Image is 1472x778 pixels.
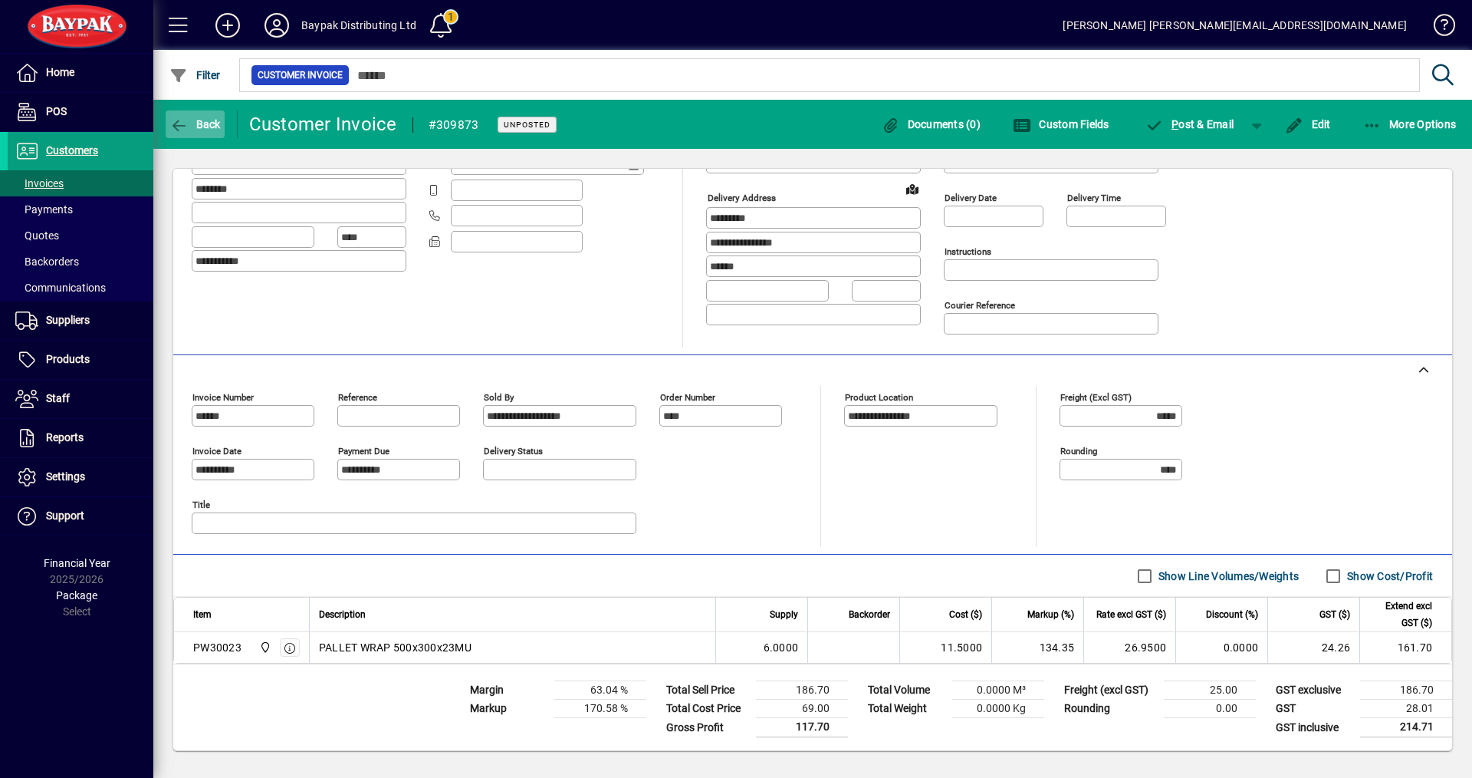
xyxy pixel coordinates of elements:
[15,282,106,294] span: Communications
[1164,681,1256,700] td: 25.00
[8,458,153,496] a: Settings
[15,229,59,242] span: Quotes
[249,112,397,137] div: Customer Invoice
[255,639,273,656] span: Baypak - Onekawa
[659,681,756,700] td: Total Sell Price
[8,249,153,275] a: Backorders
[46,392,70,404] span: Staff
[1013,118,1109,130] span: Custom Fields
[8,380,153,418] a: Staff
[46,509,84,522] span: Support
[1096,606,1166,623] span: Rate excl GST ($)
[192,392,254,403] mat-label: Invoice number
[1164,700,1256,718] td: 0.00
[1360,681,1452,700] td: 186.70
[15,177,64,190] span: Invoices
[1067,193,1121,203] mat-label: Delivery time
[659,718,756,737] td: Gross Profit
[1281,110,1335,138] button: Edit
[1171,118,1178,130] span: P
[319,640,472,655] span: PALLET WRAP 500x300x23MU
[193,640,242,655] div: PW30023
[166,110,225,138] button: Back
[1145,118,1234,130] span: ost & Email
[1175,632,1267,663] td: 0.0000
[1268,681,1360,700] td: GST exclusive
[46,431,84,443] span: Reports
[1063,13,1407,38] div: [PERSON_NAME] [PERSON_NAME][EMAIL_ADDRESS][DOMAIN_NAME]
[1268,718,1360,737] td: GST inclusive
[1360,718,1452,737] td: 214.71
[1359,110,1460,138] button: More Options
[46,105,67,117] span: POS
[15,255,79,268] span: Backorders
[945,246,991,257] mat-label: Instructions
[949,606,982,623] span: Cost ($)
[1056,681,1164,700] td: Freight (excl GST)
[860,700,952,718] td: Total Weight
[203,12,252,39] button: Add
[1027,606,1074,623] span: Markup (%)
[484,392,514,403] mat-label: Sold by
[46,314,90,326] span: Suppliers
[1267,632,1359,663] td: 24.26
[169,69,221,81] span: Filter
[881,118,981,130] span: Documents (0)
[756,681,848,700] td: 186.70
[429,113,479,137] div: #309873
[770,606,798,623] span: Supply
[756,718,848,737] td: 117.70
[301,13,416,38] div: Baypak Distributing Ltd
[462,681,554,700] td: Margin
[1009,110,1113,138] button: Custom Fields
[899,632,991,663] td: 11.5000
[319,606,366,623] span: Description
[554,700,646,718] td: 170.58 %
[338,392,377,403] mat-label: Reference
[8,54,153,92] a: Home
[1093,640,1166,655] div: 26.9500
[1344,569,1433,584] label: Show Cost/Profit
[1363,118,1457,130] span: More Options
[192,446,242,457] mat-label: Invoice date
[46,66,74,78] span: Home
[659,700,756,718] td: Total Cost Price
[8,196,153,223] a: Payments
[900,176,925,201] a: View on map
[8,419,153,457] a: Reports
[8,275,153,301] a: Communications
[1060,392,1132,403] mat-label: Freight (excl GST)
[1206,606,1258,623] span: Discount (%)
[764,640,799,655] span: 6.0000
[945,193,997,203] mat-label: Delivery date
[860,681,952,700] td: Total Volume
[1369,598,1432,631] span: Extend excl GST ($)
[44,557,110,569] span: Financial Year
[1056,700,1164,718] td: Rounding
[504,120,550,130] span: Unposted
[8,93,153,131] a: POS
[952,700,1044,718] td: 0.0000 Kg
[756,700,848,718] td: 69.00
[8,302,153,340] a: Suppliers
[193,606,212,623] span: Item
[845,392,913,403] mat-label: Product location
[1359,632,1451,663] td: 161.70
[1360,700,1452,718] td: 28.01
[877,110,984,138] button: Documents (0)
[1422,3,1453,53] a: Knowledge Base
[1319,606,1350,623] span: GST ($)
[15,203,73,216] span: Payments
[46,470,85,483] span: Settings
[484,446,543,457] mat-label: Delivery status
[252,12,301,39] button: Profile
[56,589,97,602] span: Package
[192,499,210,510] mat-label: Title
[554,681,646,700] td: 63.04 %
[46,144,98,157] span: Customers
[462,700,554,718] td: Markup
[660,392,715,403] mat-label: Order number
[46,353,90,365] span: Products
[1155,569,1299,584] label: Show Line Volumes/Weights
[1138,110,1242,138] button: Post & Email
